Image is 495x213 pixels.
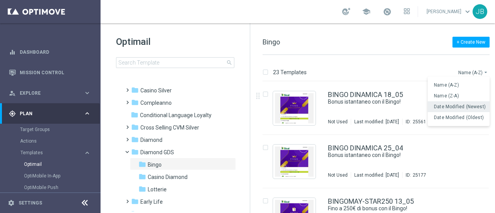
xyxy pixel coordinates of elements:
i: folder [131,86,139,94]
a: Target Groups [20,126,80,133]
span: Date Modified (Newest) [434,104,486,109]
span: Compleanno [140,99,172,106]
span: Templates [20,150,76,155]
i: folder [138,185,146,193]
a: Actions [20,138,80,144]
span: Diamond GDS [140,149,174,156]
i: folder [131,123,139,131]
div: Plan [9,110,84,117]
a: [PERSON_NAME]keyboard_arrow_down [426,6,473,17]
div: Optimail [24,158,100,170]
div: Last modified: [DATE] [351,119,402,125]
div: Explore [9,90,84,97]
div: ID: [402,172,426,178]
span: Date Modified (Oldest) [434,115,484,120]
i: folder [138,173,146,181]
span: school [362,7,370,16]
button: Date Modified (Oldest) [428,112,490,123]
span: Casino Diamond [148,174,188,181]
h1: Optimail [116,36,234,48]
div: Actions [20,135,100,147]
img: 25561.jpeg [275,93,314,123]
span: Cross Selling CVM Silver [140,124,199,131]
button: + Create New [452,37,490,48]
i: person_search [9,90,16,97]
button: Mission Control [9,70,91,76]
i: keyboard_arrow_right [84,89,91,97]
i: keyboard_arrow_right [84,149,91,157]
button: Templates keyboard_arrow_right [20,150,91,156]
span: Bingo [148,161,162,168]
input: Search Template [116,57,234,68]
a: BINGO DINAMICA 18_05 [328,91,403,98]
span: Conditional Language Loyalty [140,112,212,119]
span: Diamond [140,136,162,143]
a: Fino a 250€ di bonus con il Bingo! [328,205,439,212]
i: keyboard_arrow_right [84,110,91,117]
a: Mission Control [20,62,91,83]
a: BINGOMAY-STAR250 13_05 [328,198,414,205]
span: Name (Z-A) [434,93,459,99]
div: 25561 [413,119,426,125]
div: Not Used [328,172,348,178]
a: Bonus istantaneo con il Bingo! [328,98,439,106]
div: 25177 [413,172,426,178]
i: folder [131,148,139,156]
p: 23 Templates [273,69,307,76]
a: Settings [19,201,42,205]
i: folder [131,111,138,119]
i: settings [8,199,15,206]
a: BINGO DINAMICA 25_04 [328,145,403,152]
button: equalizer Dashboard [9,49,91,55]
div: Last modified: [DATE] [351,172,402,178]
div: Templates [20,150,84,155]
div: OptiMobile In-App [24,170,100,182]
i: arrow_drop_down [483,69,489,75]
span: Name (A-Z) [434,82,459,88]
button: Date Modified (Newest) [428,101,490,112]
span: Plan [20,111,84,116]
button: person_search Explore keyboard_arrow_right [9,90,91,96]
div: OptiMobile Push [24,182,100,193]
span: Casino Silver [140,87,172,94]
span: Lotterie [148,186,167,193]
span: Bingo [263,38,280,46]
i: folder [131,198,139,205]
i: gps_fixed [9,110,16,117]
button: Name (Z-A) [428,90,490,101]
span: Early Life [140,198,163,205]
button: gps_fixed Plan keyboard_arrow_right [9,111,91,117]
div: Fino a 250€ di bonus con il Bingo! [328,205,456,212]
div: Target Groups [20,124,100,135]
div: Bonus istantaneo con il Bingo! [328,152,456,159]
div: ID: [402,119,426,125]
a: Dashboard [20,42,91,62]
a: OptiMobile Push [24,184,80,191]
span: search [226,60,232,66]
i: folder [138,160,146,168]
span: keyboard_arrow_down [463,7,472,16]
i: equalizer [9,49,16,56]
div: Not Used [328,119,348,125]
i: folder [131,136,139,143]
button: Name (A-Z)arrow_drop_down [457,68,490,77]
div: Mission Control [9,62,91,83]
a: Bonus istantaneo con il Bingo! [328,152,439,159]
a: OptiMobile In-App [24,173,80,179]
img: 25177.jpeg [275,147,314,177]
div: Dashboard [9,42,91,62]
div: JB [473,4,487,19]
div: Bonus istantaneo con il Bingo! [328,98,456,106]
a: Optimail [24,161,80,167]
span: Explore [20,91,84,95]
i: folder [131,99,139,106]
button: Name (A-Z) [428,80,490,90]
